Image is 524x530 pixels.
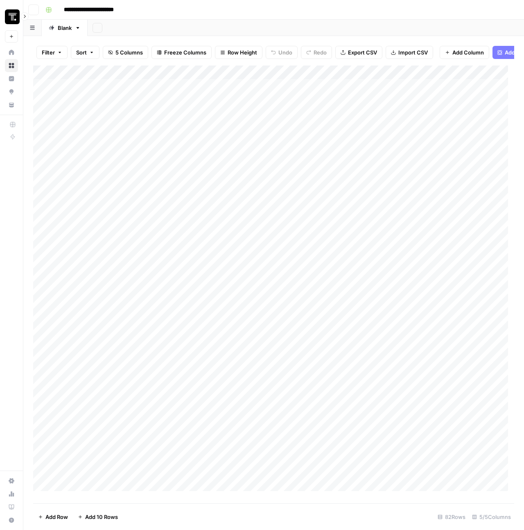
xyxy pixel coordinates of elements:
[5,474,18,487] a: Settings
[278,48,292,57] span: Undo
[58,24,72,32] div: Blank
[266,46,298,59] button: Undo
[228,48,257,57] span: Row Height
[5,7,18,27] button: Workspace: Thoughtspot
[469,510,514,523] div: 5/5 Columns
[36,46,68,59] button: Filter
[335,46,382,59] button: Export CSV
[85,513,118,521] span: Add 10 Rows
[76,48,87,57] span: Sort
[5,514,18,527] button: Help + Support
[348,48,377,57] span: Export CSV
[73,510,123,523] button: Add 10 Rows
[5,487,18,501] a: Usage
[5,72,18,85] a: Insights
[164,48,206,57] span: Freeze Columns
[5,46,18,59] a: Home
[386,46,433,59] button: Import CSV
[115,48,143,57] span: 5 Columns
[398,48,428,57] span: Import CSV
[45,513,68,521] span: Add Row
[5,85,18,98] a: Opportunities
[5,9,20,24] img: Thoughtspot Logo
[33,510,73,523] button: Add Row
[434,510,469,523] div: 82 Rows
[42,20,88,36] a: Blank
[103,46,148,59] button: 5 Columns
[440,46,489,59] button: Add Column
[42,48,55,57] span: Filter
[301,46,332,59] button: Redo
[5,98,18,111] a: Your Data
[5,501,18,514] a: Learning Hub
[215,46,262,59] button: Row Height
[71,46,99,59] button: Sort
[314,48,327,57] span: Redo
[5,59,18,72] a: Browse
[452,48,484,57] span: Add Column
[151,46,212,59] button: Freeze Columns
